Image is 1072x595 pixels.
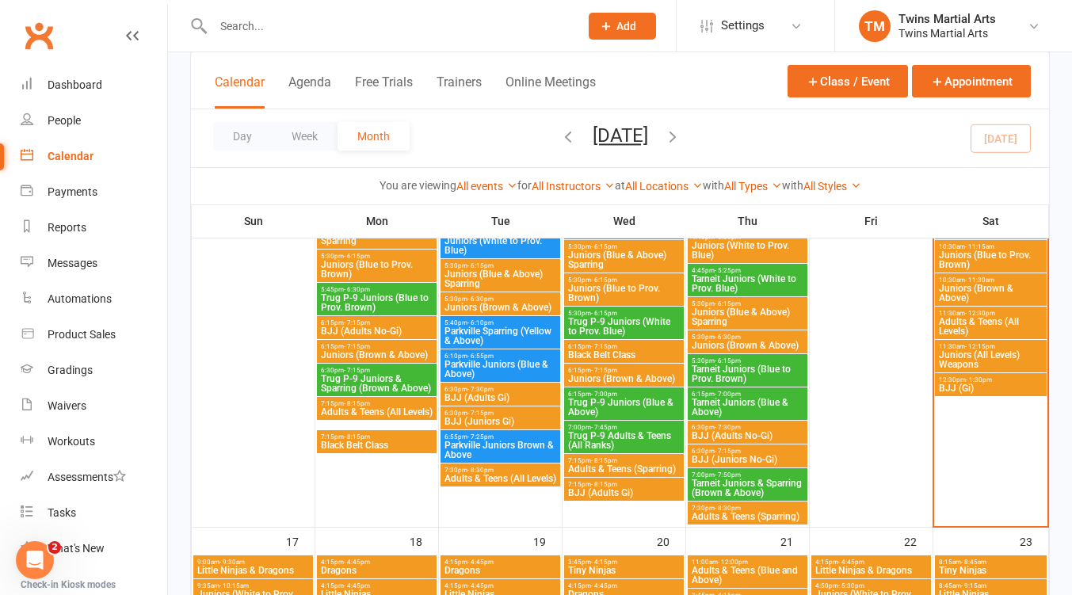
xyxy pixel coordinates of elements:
span: 7:15pm [567,457,681,464]
span: 4:15pm [567,582,681,589]
a: Reports [21,210,167,246]
span: 7:00pm [567,424,681,431]
span: Black Belt Class [567,350,681,360]
span: Tiny Ninjas [567,566,681,575]
span: 7:15pm [320,433,433,441]
span: Trug P-9 Juniors (White to Prov. Blue) [567,317,681,336]
span: - 9:30am [219,559,245,566]
span: - 7:30pm [467,386,494,393]
span: 11:30am [938,343,1043,350]
button: Free Trials [355,74,413,109]
span: - 12:00pm [718,559,748,566]
th: Tue [439,204,563,238]
button: Add [589,13,656,40]
div: Twins Martial Arts [898,26,996,40]
a: People [21,103,167,139]
div: 19 [533,528,562,554]
div: Messages [48,257,97,269]
span: 6:15pm [567,367,681,374]
a: Tasks [21,495,167,531]
span: BJJ (Adults Gi) [567,488,681,498]
span: 11:30am [938,310,1043,317]
span: 6:30pm [320,367,433,374]
button: Agenda [288,74,331,109]
th: Sun [192,204,315,238]
span: Adults & Teens (Sparring) [691,512,804,521]
span: - 6:10pm [467,319,494,326]
div: Tasks [48,506,76,519]
div: 20 [657,528,685,554]
span: - 9:15am [961,582,986,589]
div: 18 [410,528,438,554]
div: What's New [48,542,105,555]
span: Adults & Teens (Blue and Above) [691,566,804,585]
strong: You are viewing [380,179,456,192]
span: Juniors (Blue & Above) Sparring [444,269,557,288]
span: Tarneit Juniors & Sparring (Brown & Above) [691,479,804,498]
span: 5:40pm [444,319,557,326]
div: 21 [780,528,809,554]
span: - 7:15pm [591,343,617,350]
span: 5:30pm [691,300,804,307]
span: 7:15pm [320,400,433,407]
span: - 4:45pm [467,559,494,566]
span: 6:55pm [444,433,557,441]
span: - 7:15pm [344,343,370,350]
span: 7:30pm [691,505,804,512]
span: Juniors (All Levels) Weapons [938,350,1043,369]
button: [DATE] [593,124,648,147]
span: Tiny Ninjas [938,566,1043,575]
span: - 6:15pm [467,262,494,269]
span: Juniors (Brown & Above) [691,341,804,350]
span: - 4:45pm [344,582,370,589]
span: - 6:30pm [715,334,741,341]
a: Waivers [21,388,167,424]
a: Calendar [21,139,167,174]
span: BJJ (Adults Gi) [444,393,557,402]
button: Appointment [912,65,1031,97]
span: 6:15pm [691,391,804,398]
span: Trug P-9 Adults & Teens (All Ranks) [567,431,681,450]
a: Clubworx [19,16,59,55]
strong: with [703,179,724,192]
span: - 6:55pm [467,353,494,360]
a: Assessments [21,460,167,495]
span: - 7:00pm [715,391,741,398]
button: Day [213,122,272,151]
span: 10:30am [938,277,1043,284]
span: Juniors (Brown & Above) [938,284,1043,303]
div: 22 [904,528,933,554]
span: 2 [48,541,61,554]
span: 6:15pm [567,343,681,350]
span: Settings [721,8,765,44]
span: 6:10pm [444,353,557,360]
span: - 7:15pm [344,367,370,374]
span: - 4:45pm [838,559,864,566]
span: 5:30pm [320,253,433,260]
span: 6:30pm [691,448,804,455]
button: Trainers [437,74,482,109]
span: Parkville Juniors (Blue & Above) [444,360,557,379]
span: - 6:30pm [344,286,370,293]
th: Mon [315,204,439,238]
th: Wed [563,204,686,238]
span: - 4:45pm [467,582,494,589]
span: 5:30pm [691,334,804,341]
span: - 7:25pm [467,433,494,441]
span: 6:30pm [691,424,804,431]
span: - 7:00pm [591,391,617,398]
span: Juniors (Brown & Above) [320,350,433,360]
span: Juniors (Brown & Above) [567,374,681,383]
span: - 7:45pm [591,424,617,431]
span: Juniors (Blue to Prov. Brown) [320,260,433,279]
span: Adults & Teens (All Levels) [938,317,1043,336]
span: Tarneit Juniors (White to Prov. Blue) [691,274,804,293]
span: 8:45am [938,582,1043,589]
a: Messages [21,246,167,281]
span: 5:30pm [567,310,681,317]
span: 6:15pm [567,391,681,398]
div: Waivers [48,399,86,412]
span: 11:00am [691,559,804,566]
div: Reports [48,221,86,234]
div: Payments [48,185,97,198]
